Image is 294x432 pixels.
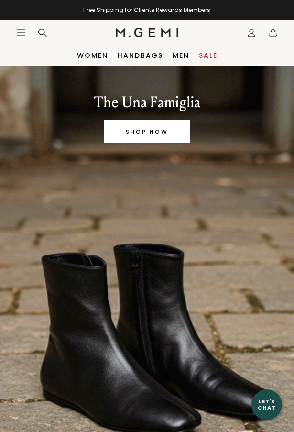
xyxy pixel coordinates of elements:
img: M.Gemi [116,28,178,37]
a: Handbags [118,52,163,59]
div: Let's Chat [251,399,282,410]
a: Men [173,52,189,59]
a: Sale [199,52,218,59]
p: The Una Famiglia [94,93,200,112]
a: SHOP NOW [104,120,190,143]
a: Women [77,52,108,59]
button: Open site menu [16,28,26,37]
